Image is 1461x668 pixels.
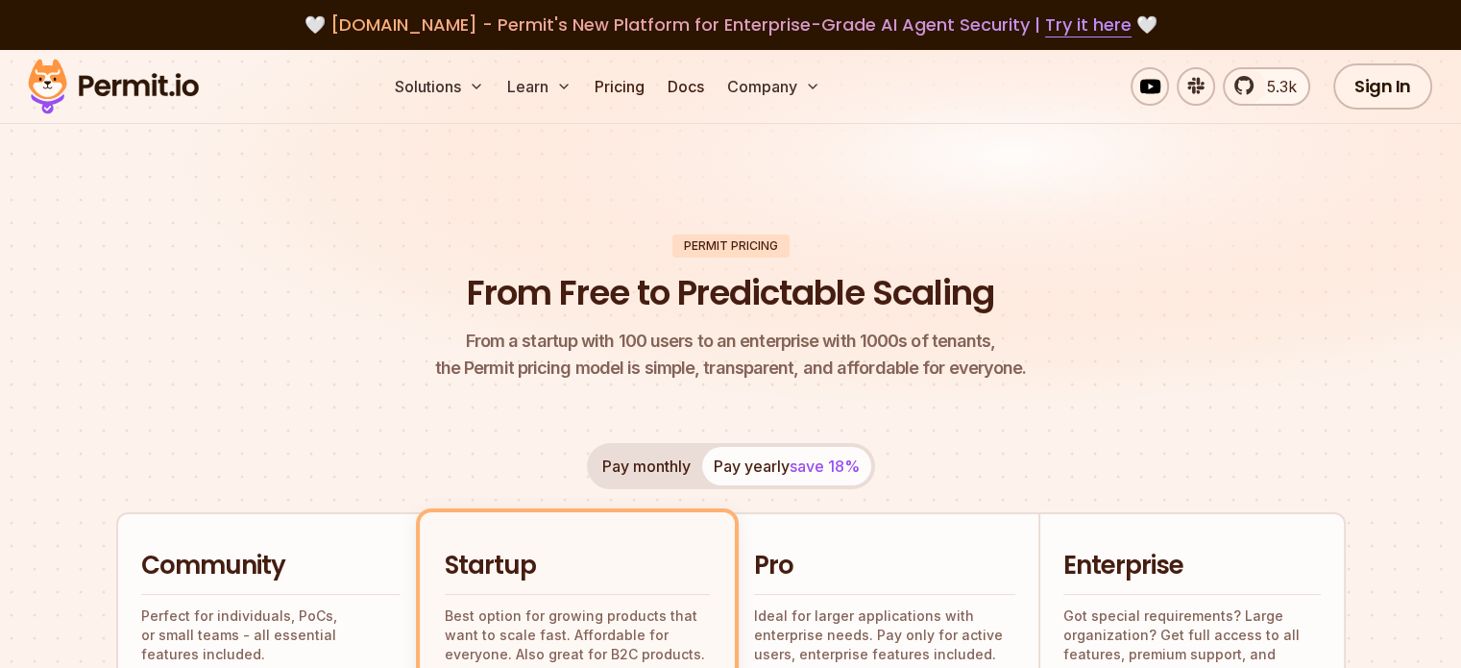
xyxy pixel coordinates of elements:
div: 🤍 🤍 [46,12,1415,38]
a: 5.3k [1223,67,1310,106]
img: Permit logo [19,54,207,119]
a: Try it here [1045,12,1132,37]
a: Docs [660,67,712,106]
button: Solutions [387,67,492,106]
button: Company [719,67,828,106]
a: Pricing [587,67,652,106]
p: Perfect for individuals, PoCs, or small teams - all essential features included. [141,606,401,664]
p: Ideal for larger applications with enterprise needs. Pay only for active users, enterprise featur... [754,606,1015,664]
h2: Enterprise [1063,549,1321,583]
div: Permit Pricing [672,235,790,258]
h2: Startup [445,549,710,583]
button: Pay monthly [591,447,702,485]
h1: From Free to Predictable Scaling [467,269,994,317]
p: Best option for growing products that want to scale fast. Affordable for everyone. Also great for... [445,606,710,664]
button: Learn [499,67,579,106]
span: 5.3k [1255,75,1297,98]
span: [DOMAIN_NAME] - Permit's New Platform for Enterprise-Grade AI Agent Security | [330,12,1132,37]
span: From a startup with 100 users to an enterprise with 1000s of tenants, [435,328,1027,355]
h2: Community [141,549,401,583]
h2: Pro [754,549,1015,583]
p: the Permit pricing model is simple, transparent, and affordable for everyone. [435,328,1027,382]
a: Sign In [1333,63,1432,110]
